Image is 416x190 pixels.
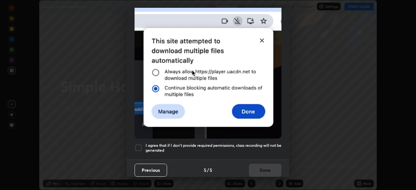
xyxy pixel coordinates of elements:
[146,143,281,153] h5: I agree that if I don't provide required permissions, class recording will not be generated
[210,167,212,173] h4: 5
[207,167,209,173] h4: /
[135,164,167,177] button: Previous
[204,167,206,173] h4: 5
